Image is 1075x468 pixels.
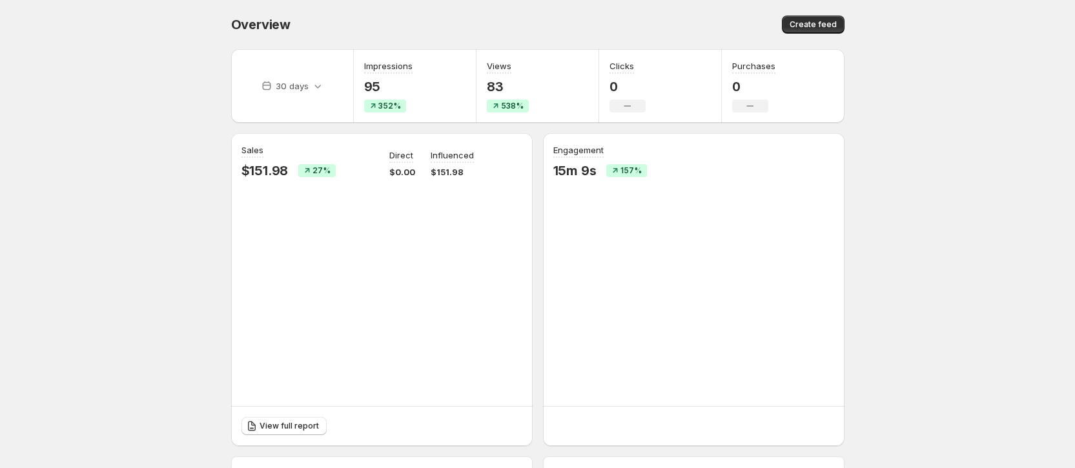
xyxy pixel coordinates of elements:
h3: Sales [241,144,263,156]
p: $0.00 [389,165,415,178]
p: 0 [732,79,775,94]
span: 352% [378,101,401,111]
h3: Impressions [364,59,413,72]
p: 15m 9s [553,163,597,178]
h3: Purchases [732,59,775,72]
span: Create feed [790,19,837,30]
button: Create feed [782,16,845,34]
span: View full report [260,421,319,431]
p: 83 [487,79,529,94]
p: 30 days [276,80,309,92]
span: 157% [620,165,642,176]
a: View full report [241,417,327,435]
p: Direct [389,149,413,162]
p: 95 [364,79,413,94]
span: 538% [501,101,524,111]
span: Overview [231,17,291,32]
h3: Engagement [553,144,604,156]
p: Influenced [431,149,474,162]
p: $151.98 [431,165,474,178]
span: 27% [312,165,331,176]
h3: Clicks [609,59,634,72]
p: 0 [609,79,646,94]
h3: Views [487,59,511,72]
p: $151.98 [241,163,289,178]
